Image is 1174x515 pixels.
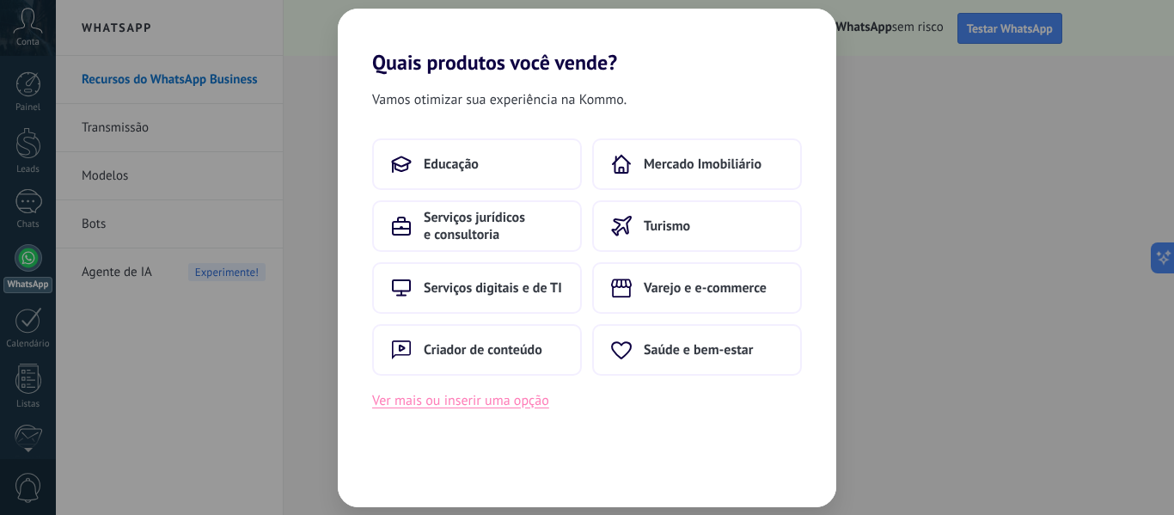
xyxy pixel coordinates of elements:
span: Mercado Imobiliário [644,156,761,173]
h2: Quais produtos você vende? [338,9,836,75]
span: Educação [424,156,479,173]
button: Turismo [592,200,802,252]
button: Educação [372,138,582,190]
span: Serviços digitais e de TI [424,279,562,297]
span: Vamos otimizar sua experiência na Kommo. [372,89,627,111]
span: Turismo [644,218,690,235]
button: Varejo e e-commerce [592,262,802,314]
button: Criador de conteúdo [372,324,582,376]
button: Saúde e bem-estar [592,324,802,376]
span: Saúde e bem-estar [644,341,753,359]
button: Mercado Imobiliário [592,138,802,190]
button: Serviços digitais e de TI [372,262,582,314]
span: Serviços jurídicos e consultoria [424,209,563,243]
span: Varejo e e-commerce [644,279,767,297]
button: Ver mais ou inserir uma opção [372,389,549,412]
span: Criador de conteúdo [424,341,542,359]
button: Serviços jurídicos e consultoria [372,200,582,252]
